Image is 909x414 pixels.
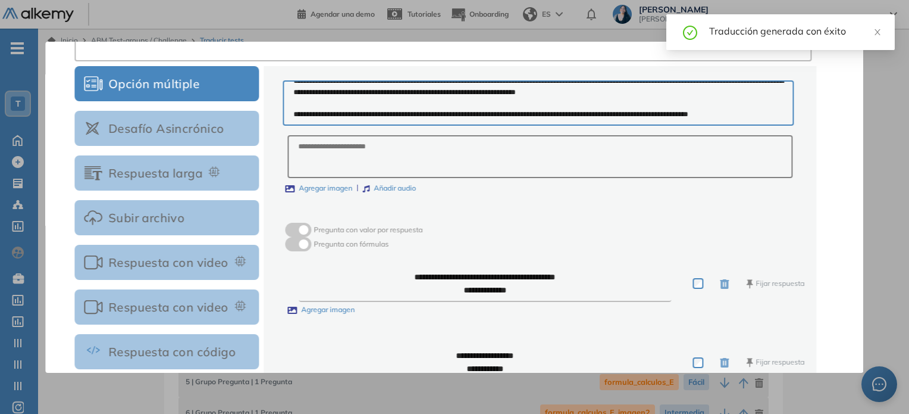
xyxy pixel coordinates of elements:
[747,278,805,290] button: Fijar respuesta
[74,245,259,280] button: Respuesta con video
[287,304,355,316] label: Agregar imagen
[74,200,259,235] button: Subir archivo
[74,66,259,101] button: Opción múltiple
[747,357,805,368] button: Fijar respuesta
[873,28,882,36] span: close
[74,155,259,191] button: Respuesta larga
[709,24,880,38] div: Traducción generada con éxito
[285,183,352,194] label: Agregar imagen
[362,183,416,194] label: Añadir audio
[314,225,422,234] span: Pregunta con valor por respuesta
[74,334,259,369] button: Respuesta con código
[74,290,259,325] button: Respuesta con video
[314,239,388,248] span: Pregunta con fórmulas
[74,111,259,146] button: Desafío Asincrónico
[683,24,697,40] span: check-circle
